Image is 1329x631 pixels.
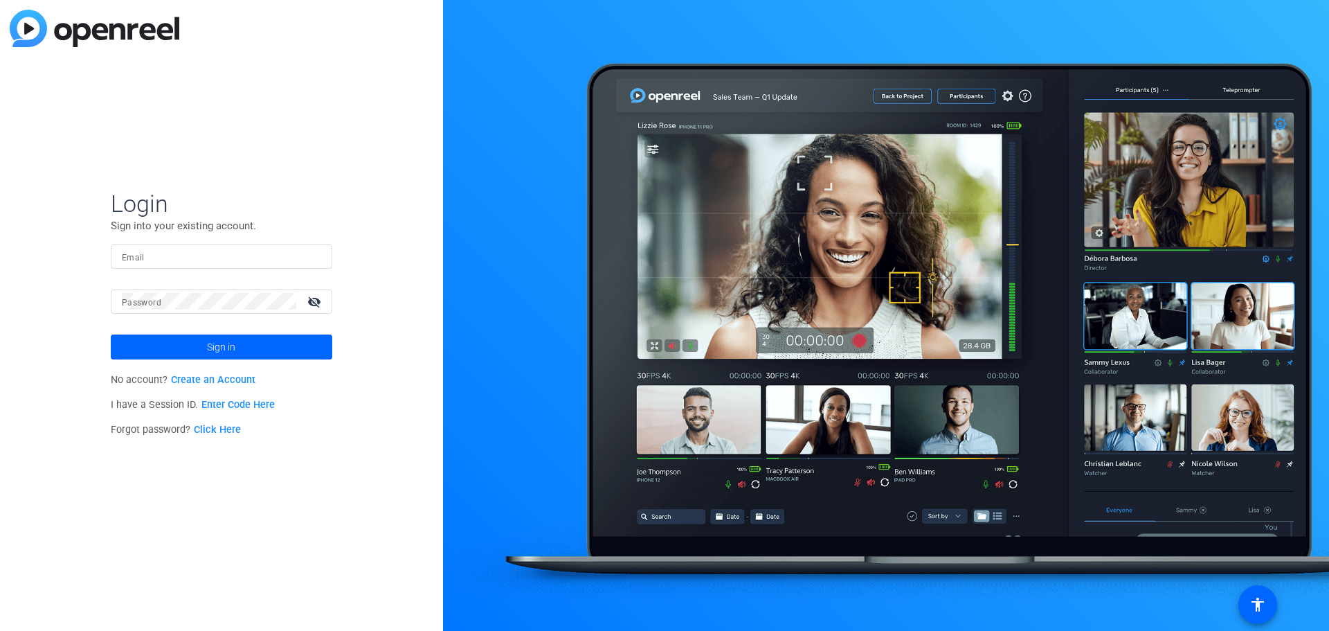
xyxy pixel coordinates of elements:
a: Create an Account [171,374,255,386]
input: Enter Email Address [122,248,321,265]
a: Click Here [194,424,241,436]
mat-icon: visibility_off [299,292,332,312]
span: Login [111,189,332,218]
button: Sign in [111,335,332,359]
img: blue-gradient.svg [10,10,179,47]
span: No account? [111,374,255,386]
mat-icon: accessibility [1249,596,1266,613]
span: Forgot password? [111,424,241,436]
span: I have a Session ID. [111,399,275,411]
mat-label: Password [122,298,161,308]
span: Sign in [207,330,235,364]
p: Sign into your existing account. [111,218,332,233]
mat-label: Email [122,253,145,263]
a: Enter Code Here [201,399,275,411]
